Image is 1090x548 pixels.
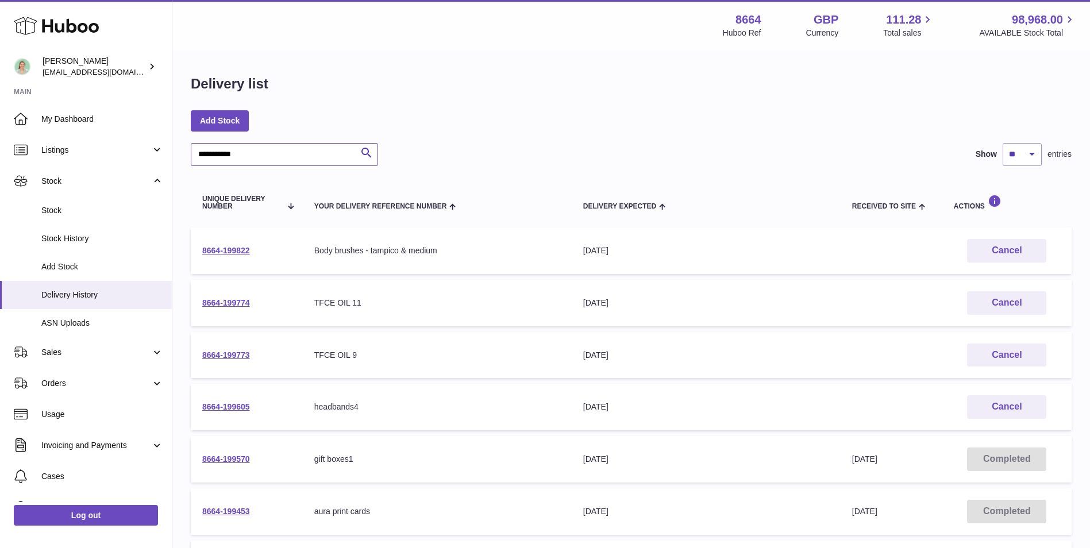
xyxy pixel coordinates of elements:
[41,145,151,156] span: Listings
[41,378,151,389] span: Orders
[1047,149,1072,160] span: entries
[41,318,163,329] span: ASN Uploads
[967,239,1046,263] button: Cancel
[886,12,921,28] span: 111.28
[43,56,146,78] div: [PERSON_NAME]
[583,298,829,308] div: [DATE]
[41,205,163,216] span: Stock
[202,402,250,411] a: 8664-199605
[314,203,447,210] span: Your Delivery Reference Number
[41,114,163,125] span: My Dashboard
[735,12,761,28] strong: 8664
[852,203,916,210] span: Received to Site
[202,298,250,307] a: 8664-199774
[202,246,250,255] a: 8664-199822
[202,195,281,210] span: Unique Delivery Number
[41,440,151,451] span: Invoicing and Payments
[852,507,877,516] span: [DATE]
[202,507,250,516] a: 8664-199453
[583,350,829,361] div: [DATE]
[883,28,934,38] span: Total sales
[1012,12,1063,28] span: 98,968.00
[806,28,839,38] div: Currency
[583,454,829,465] div: [DATE]
[979,12,1076,38] a: 98,968.00 AVAILABLE Stock Total
[41,261,163,272] span: Add Stock
[314,402,560,412] div: headbands4
[41,233,163,244] span: Stock History
[583,245,829,256] div: [DATE]
[314,350,560,361] div: TFCE OIL 9
[41,409,163,420] span: Usage
[202,454,250,464] a: 8664-199570
[954,195,1060,210] div: Actions
[14,58,31,75] img: internalAdmin-8664@internal.huboo.com
[202,350,250,360] a: 8664-199773
[41,290,163,300] span: Delivery History
[41,176,151,187] span: Stock
[14,505,158,526] a: Log out
[583,402,829,412] div: [DATE]
[191,75,268,93] h1: Delivery list
[583,506,829,517] div: [DATE]
[883,12,934,38] a: 111.28 Total sales
[852,454,877,464] span: [DATE]
[976,149,997,160] label: Show
[723,28,761,38] div: Huboo Ref
[314,454,560,465] div: gift boxes1
[814,12,838,28] strong: GBP
[43,67,169,76] span: [EMAIL_ADDRESS][DOMAIN_NAME]
[979,28,1076,38] span: AVAILABLE Stock Total
[191,110,249,131] a: Add Stock
[314,245,560,256] div: Body brushes - tampico & medium
[314,506,560,517] div: aura print cards
[967,344,1046,367] button: Cancel
[967,395,1046,419] button: Cancel
[41,347,151,358] span: Sales
[41,471,163,482] span: Cases
[967,291,1046,315] button: Cancel
[314,298,560,308] div: TFCE OIL 11
[583,203,656,210] span: Delivery Expected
